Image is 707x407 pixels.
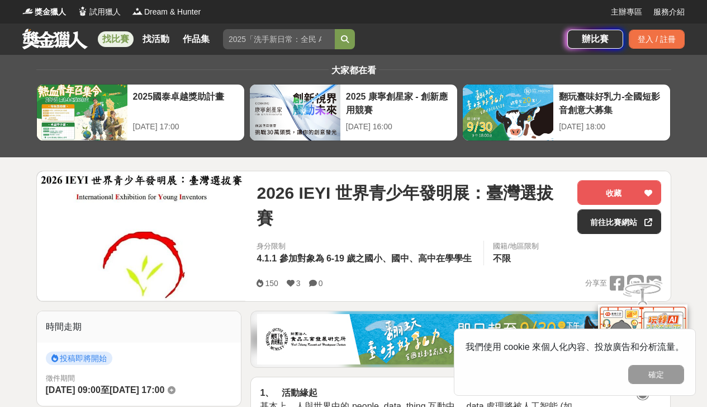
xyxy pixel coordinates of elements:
a: Logo獎金獵人 [22,6,66,18]
span: [DATE] 17:00 [110,385,164,395]
img: d2146d9a-e6f6-4337-9592-8cefde37ba6b.png [598,305,687,379]
a: 找活動 [138,31,174,47]
span: 我們使用 cookie 來個人化內容、投放廣告和分析流量。 [466,342,684,352]
span: 4.1.1 參加對象為 6-19 歲之國小、國中、高中在學學生 [257,254,472,263]
span: 3 [296,279,301,288]
a: 服務介紹 [653,6,685,18]
div: [DATE] 17:00 [133,121,239,133]
strong: 1、 活動緣起 [260,388,317,397]
div: [DATE] 16:00 [346,121,452,133]
a: 辦比賽 [567,30,623,49]
a: 主辦專區 [611,6,642,18]
a: LogoDream & Hunter [132,6,201,18]
div: 2025 康寧創星家 - 創新應用競賽 [346,90,452,115]
img: 1c81a89c-c1b3-4fd6-9c6e-7d29d79abef5.jpg [257,314,664,364]
button: 收藏 [577,180,661,205]
span: 0 [319,279,323,288]
span: 分享至 [585,275,607,292]
span: 獎金獵人 [35,6,66,18]
a: 作品集 [178,31,214,47]
a: 2025 康寧創星家 - 創新應用競賽[DATE] 16:00 [249,84,458,141]
a: 找比賽 [98,31,134,47]
span: 不限 [493,254,511,263]
div: 國籍/地區限制 [493,241,539,252]
img: Logo [132,6,143,17]
span: 試用獵人 [89,6,121,18]
span: [DATE] 09:00 [46,385,101,395]
div: [DATE] 18:00 [559,121,665,133]
span: 徵件期間 [46,374,75,382]
span: 150 [265,279,278,288]
span: 至 [101,385,110,395]
a: 前往比賽網站 [577,209,661,234]
img: Logo [22,6,34,17]
div: 身分限制 [257,241,475,252]
div: 翻玩臺味好乳力-全國短影音創意大募集 [559,90,665,115]
img: Cover Image [37,171,246,301]
button: 確定 [628,365,684,384]
span: 2026 IEYI 世界青少年發明展：臺灣選拔賽 [257,180,568,231]
span: 大家都在看 [329,66,379,75]
span: Dream & Hunter [144,6,201,18]
div: 登入 / 註冊 [629,30,685,49]
a: Logo試用獵人 [77,6,121,18]
span: 投稿即將開始 [46,352,112,365]
img: Logo [77,6,88,17]
a: 翻玩臺味好乳力-全國短影音創意大募集[DATE] 18:00 [462,84,671,141]
input: 2025「洗手新日常：全民 ALL IN」洗手歌全台徵選 [223,29,335,49]
a: 2025國泰卓越獎助計畫[DATE] 17:00 [36,84,245,141]
div: 2025國泰卓越獎助計畫 [133,90,239,115]
div: 時間走期 [37,311,241,343]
